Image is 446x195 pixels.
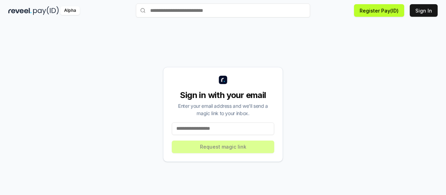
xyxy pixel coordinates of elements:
[60,6,80,15] div: Alpha
[354,4,404,17] button: Register Pay(ID)
[219,76,227,84] img: logo_small
[172,90,274,101] div: Sign in with your email
[8,6,32,15] img: reveel_dark
[172,102,274,117] div: Enter your email address and we’ll send a magic link to your inbox.
[33,6,59,15] img: pay_id
[410,4,438,17] button: Sign In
